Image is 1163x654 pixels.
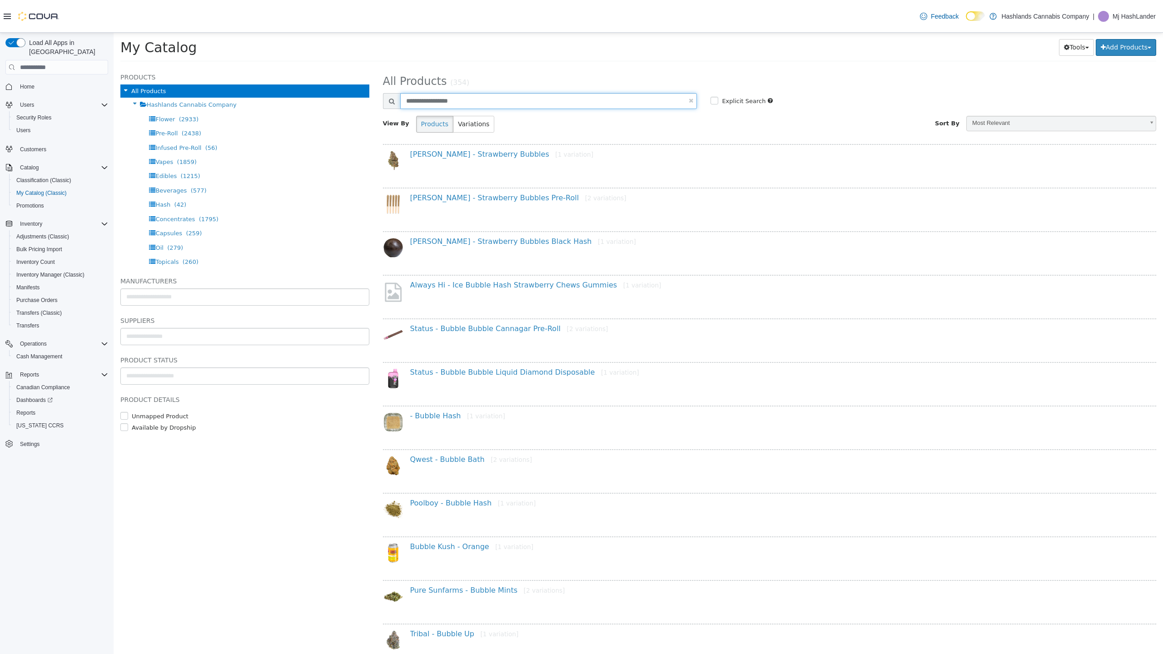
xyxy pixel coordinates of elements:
[13,282,108,293] span: Manifests
[42,154,73,161] span: Beverages
[13,175,108,186] span: Classification (Classic)
[20,340,47,347] span: Operations
[20,371,39,378] span: Reports
[16,297,58,304] span: Purchase Orders
[9,350,112,363] button: Cash Management
[16,439,43,450] a: Settings
[7,243,256,254] h5: Manufacturers
[297,292,495,300] a: Status - Bubble Bubble Cannagar Pre-Roll[2 variations]
[16,233,69,240] span: Adjustments (Classic)
[18,55,52,62] span: All Products
[382,510,420,518] small: [1 variation]
[853,83,1043,99] a: Most Relevant
[510,249,548,256] small: [1 variation]
[13,307,65,318] a: Transfers (Classic)
[5,76,108,474] nav: Complex example
[72,197,88,204] span: (259)
[303,83,340,100] button: Products
[269,379,290,400] img: 150
[16,396,53,404] span: Dashboards
[410,554,452,561] small: [2 variations]
[13,231,73,242] a: Adjustments (Classic)
[16,218,46,229] button: Inventory
[20,101,34,109] span: Users
[7,362,256,372] h5: Product Details
[297,335,526,344] a: Status - Bubble Bubble Liquid Diamond Disposable[1 variation]
[472,162,513,169] small: [2 variations]
[2,161,112,174] button: Catalog
[16,99,108,110] span: Users
[9,406,112,419] button: Reports
[9,124,112,137] button: Users
[13,200,108,211] span: Promotions
[9,243,112,256] button: Bulk Pricing Import
[42,83,61,90] span: Flower
[2,368,112,381] button: Reports
[13,395,108,406] span: Dashboards
[945,6,980,23] button: Tools
[9,230,112,243] button: Adjustments (Classic)
[16,338,50,349] button: Operations
[20,441,40,448] span: Settings
[966,11,985,21] input: Dark Mode
[9,256,112,268] button: Inventory Count
[1001,11,1089,22] p: Hashlands Cannabis Company
[20,146,46,153] span: Customers
[2,142,112,155] button: Customers
[9,281,112,294] button: Manifests
[353,380,392,387] small: [1 variation]
[367,598,405,605] small: [1 variation]
[297,597,405,605] a: Tribal - Bubble Up[1 variation]
[269,87,296,94] span: View By
[269,248,290,271] img: missing-image.png
[16,127,30,134] span: Users
[7,282,256,293] h5: Suppliers
[269,554,290,574] img: 150
[16,218,108,229] span: Inventory
[9,381,112,394] button: Canadian Compliance
[9,394,112,406] a: Dashboards
[20,83,35,90] span: Home
[77,154,93,161] span: (577)
[16,338,108,349] span: Operations
[297,510,420,518] a: Bubble Kush - Orange[1 variation]
[269,597,290,618] img: 150
[16,99,38,110] button: Users
[16,369,108,380] span: Reports
[384,467,422,474] small: [1 variation]
[297,553,452,562] a: Pure Sunfarms - Bubble Mints[2 variations]
[9,319,112,332] button: Transfers
[16,322,39,329] span: Transfers
[297,117,480,126] a: [PERSON_NAME] - Strawberry Bubbles[1 variation]
[16,144,50,155] a: Customers
[16,162,42,173] button: Catalog
[16,309,62,317] span: Transfers (Classic)
[2,80,112,93] button: Home
[13,382,74,393] a: Canadian Compliance
[9,294,112,307] button: Purchase Orders
[42,183,81,190] span: Concentrates
[269,466,290,487] img: 150
[9,268,112,281] button: Inventory Manager (Classic)
[337,46,356,54] small: (354)
[13,420,108,431] span: Washington CCRS
[13,244,66,255] a: Bulk Pricing Import
[297,248,548,257] a: Always Hi - Ice Bubble Hash Strawberry Chews Gummies[1 variation]
[442,118,480,125] small: [1 variation]
[13,112,108,123] span: Security Roles
[69,226,85,233] span: (260)
[13,282,43,293] a: Manifests
[269,161,290,182] img: 150
[13,269,88,280] a: Inventory Manager (Classic)
[13,125,34,136] a: Users
[7,39,256,50] h5: Products
[7,7,83,23] span: My Catalog
[13,407,39,418] a: Reports
[42,197,69,204] span: Capsules
[853,84,1030,98] span: Most Relevant
[821,87,846,94] span: Sort By
[16,379,75,388] label: Unmapped Product
[42,140,63,147] span: Edibles
[16,384,70,391] span: Canadian Compliance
